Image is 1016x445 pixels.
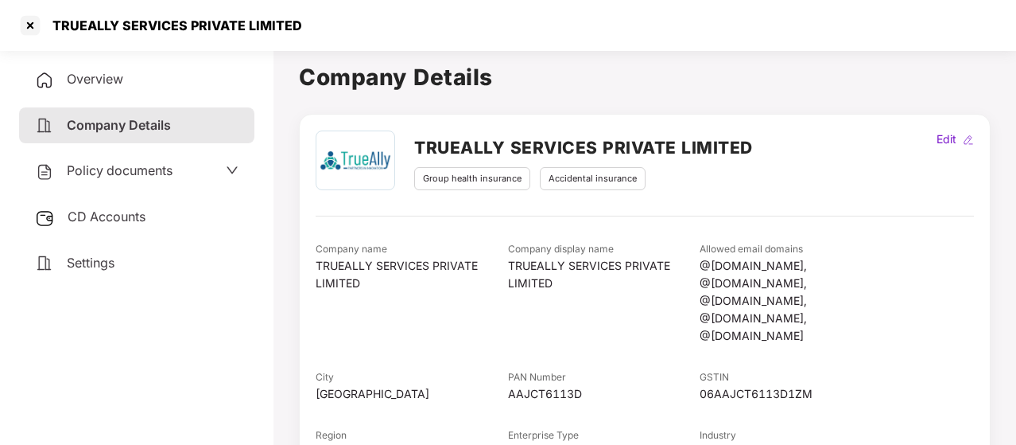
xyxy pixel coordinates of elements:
span: Company Details [67,117,171,133]
span: Policy documents [67,162,173,178]
div: TRUEALLY SERVICES PRIVATE LIMITED [43,18,302,33]
img: svg+xml;base64,PHN2ZyB4bWxucz0iaHR0cDovL3d3dy53My5vcmcvMjAwMC9zdmciIHdpZHRoPSIyNCIgaGVpZ2h0PSIyNC... [35,162,54,182]
div: PAN Number [508,370,700,385]
img: editIcon [963,135,974,146]
div: 06AAJCT6113D1ZM [700,385,892,403]
div: City [316,370,508,385]
div: GSTIN [700,370,892,385]
img: svg+xml;base64,PHN2ZyB4bWxucz0iaHR0cDovL3d3dy53My5vcmcvMjAwMC9zdmciIHdpZHRoPSIyNCIgaGVpZ2h0PSIyNC... [35,116,54,135]
div: Edit [933,131,960,148]
span: Settings [67,255,114,271]
h1: Company Details [299,60,991,95]
div: @[DOMAIN_NAME], @[DOMAIN_NAME], @[DOMAIN_NAME], @[DOMAIN_NAME], @[DOMAIN_NAME] [700,257,892,345]
div: Industry [700,428,892,443]
div: TRUEALLY SERVICES PRIVATE LIMITED [316,257,508,292]
img: svg+xml;base64,PHN2ZyB4bWxucz0iaHR0cDovL3d3dy53My5vcmcvMjAwMC9zdmciIHdpZHRoPSIyNCIgaGVpZ2h0PSIyNC... [35,254,54,273]
img: svg+xml;base64,PHN2ZyB4bWxucz0iaHR0cDovL3d3dy53My5vcmcvMjAwMC9zdmciIHdpZHRoPSIyNCIgaGVpZ2h0PSIyNC... [35,71,54,90]
img: svg+xml;base64,PHN2ZyB3aWR0aD0iMjUiIGhlaWdodD0iMjQiIHZpZXdCb3g9IjAgMCAyNSAyNCIgZmlsbD0ibm9uZSIgeG... [35,209,55,228]
span: down [226,164,238,177]
div: Company display name [508,242,700,257]
div: Allowed email domains [700,242,892,257]
img: logo.jpg [318,131,392,189]
span: Overview [67,71,123,87]
h2: TRUEALLY SERVICES PRIVATE LIMITED [414,135,753,161]
span: CD Accounts [68,209,145,224]
div: AAJCT6113D [508,385,700,403]
div: Region [316,428,508,443]
div: Group health insurance [414,167,530,190]
div: [GEOGRAPHIC_DATA] [316,385,508,403]
div: Company name [316,242,508,257]
div: Enterprise Type [508,428,700,443]
div: TRUEALLY SERVICES PRIVATE LIMITED [508,257,700,292]
div: Accidental insurance [540,167,646,190]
